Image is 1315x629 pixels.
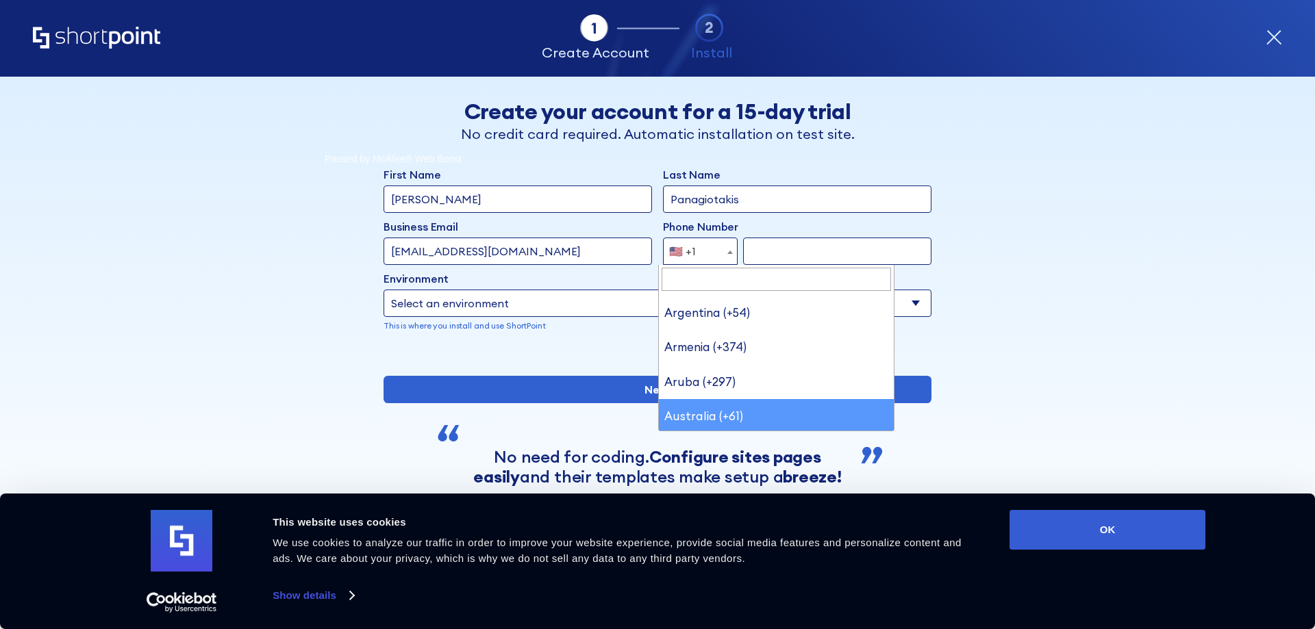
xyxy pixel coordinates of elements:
[293,144,485,173] div: Paused by McAfee® Web Boost
[151,510,212,572] img: logo
[1010,510,1205,550] button: OK
[273,585,353,606] a: Show details
[659,399,894,433] li: Australia (+61)
[659,331,894,365] li: Armenia (+374)
[273,514,979,530] div: This website uses cookies
[122,592,242,613] a: Usercentrics Cookiebot - opens in a new window
[659,365,894,399] li: Aruba (+297)
[273,537,962,564] span: We use cookies to analyze our traffic in order to improve your website experience, provide social...
[659,296,894,330] li: Argentina (+54)
[662,268,892,291] input: Search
